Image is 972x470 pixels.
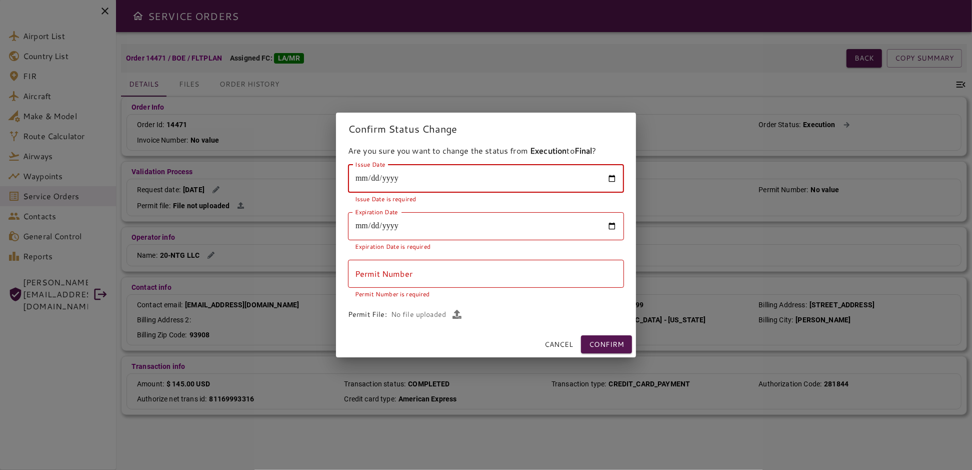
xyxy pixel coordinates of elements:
h2: Confirm Status Change [336,113,636,145]
button: Confirm [581,335,632,354]
p: Permit File: [348,309,387,319]
p: No file uploaded [391,309,446,319]
p: Issue Date is required [355,194,617,204]
p: Are you sure you want to change the status from to ? [348,145,624,157]
button: Cancel [540,335,577,354]
p: Permit Number is required [355,289,617,299]
p: Expiration Date is required [355,242,617,252]
label: Issue Date [355,160,385,169]
strong: Final [574,145,592,156]
label: Expiration Date [355,208,398,216]
strong: Execution [530,145,566,156]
